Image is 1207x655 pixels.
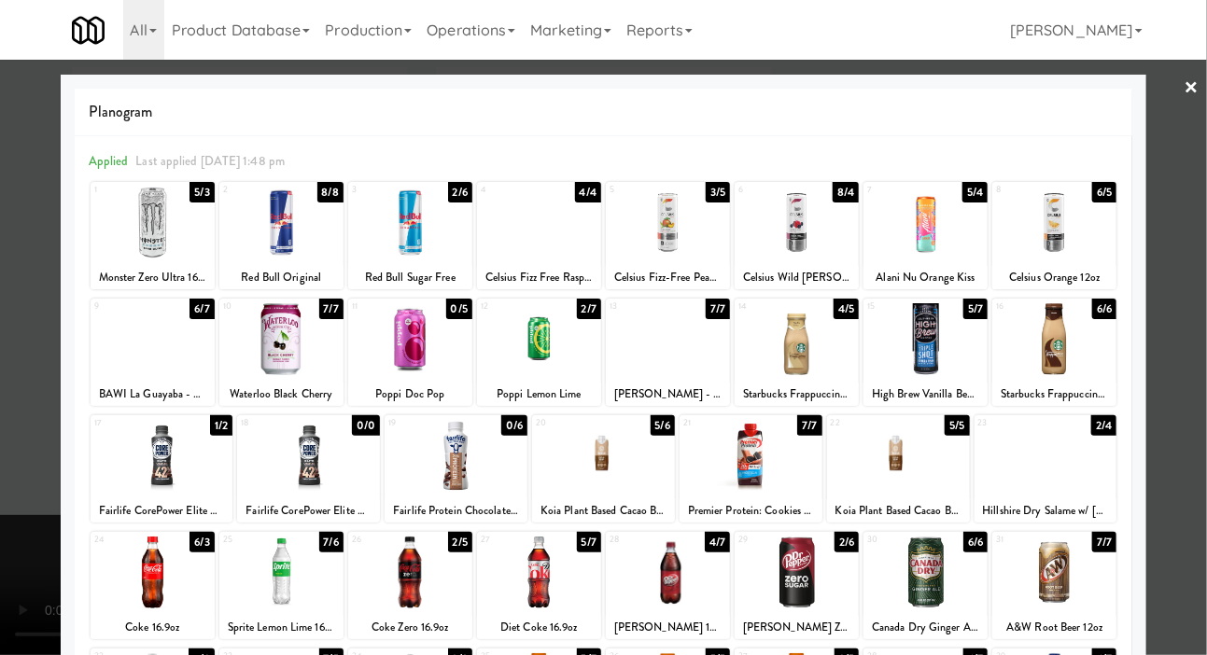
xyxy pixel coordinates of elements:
div: Canada Dry Ginger Ale Caffeine Free [866,616,985,639]
div: [PERSON_NAME] - Pineapple [606,383,730,406]
span: Planogram [89,98,1119,126]
div: 13 [610,299,668,314]
div: 18 [241,415,308,431]
div: 96/7BAWI La Guayaba - Pink Guava [91,299,215,406]
div: 29 [738,532,797,548]
div: 205/6Koia Plant Based Cacao Bean [532,415,675,523]
div: 155/7High Brew Vanilla Bean Triple Shot Cold Brew [863,299,988,406]
div: 3 [352,182,411,198]
div: [PERSON_NAME] Zero [737,616,856,639]
div: BAWI La Guayaba - Pink Guava [91,383,215,406]
div: Red Bull Sugar Free [348,266,472,289]
div: Monster Zero Ultra 16oz [93,266,212,289]
div: 31 [996,532,1055,548]
div: Poppi Lemon Lime [480,383,598,406]
div: 5/3 [189,182,214,202]
div: 6/6 [1092,299,1116,319]
div: Hillshire Dry Salame w/ [GEOGRAPHIC_DATA] and Toast [975,499,1117,523]
div: 2/6 [835,532,859,552]
div: 6/7 [189,299,214,319]
div: A&W Root Beer 12oz [995,616,1114,639]
div: Starbucks Frappuccino Mocha [995,383,1114,406]
div: 217/7Premier Protein: Cookies & Cream [680,415,822,523]
div: 68/4Celsius Wild [PERSON_NAME] [735,182,859,289]
div: 30 [867,532,926,548]
div: A&W Root Beer 12oz [992,616,1116,639]
div: 6 [738,182,797,198]
div: Fairlife Protein Chocolate 30g [387,499,525,523]
div: 166/6Starbucks Frappuccino Mocha [992,299,1116,406]
div: 180/0Fairlife CorePower Elite Chocolate 42g [237,415,380,523]
div: Hillshire Dry Salame w/ [GEOGRAPHIC_DATA] and Toast [977,499,1115,523]
div: 27 [481,532,540,548]
div: 190/6Fairlife Protein Chocolate 30g [385,415,527,523]
div: Fairlife CorePower Elite Chocolate 42g [240,499,377,523]
div: 15 [867,299,926,314]
div: 19 [388,415,456,431]
div: 24 [94,532,153,548]
div: 32/6Red Bull Sugar Free [348,182,472,289]
div: High Brew Vanilla Bean Triple Shot Cold Brew [863,383,988,406]
a: × [1185,60,1200,118]
div: 12 [481,299,540,314]
div: Poppi Lemon Lime [477,383,601,406]
div: Waterloo Black Cherry [219,383,344,406]
div: [PERSON_NAME] - Pineapple [609,383,727,406]
div: 28 [610,532,668,548]
div: Starbucks Frappuccino Mocha [992,383,1116,406]
div: 7 [867,182,926,198]
div: 107/7Waterloo Black Cherry [219,299,344,406]
div: 44/4Celsius Fizz Free Raspberry Acai Green Tea [477,182,601,289]
div: 7/7 [319,299,344,319]
div: 284/7[PERSON_NAME] 16.9oz [606,532,730,639]
div: [PERSON_NAME] 16.9oz [609,616,727,639]
div: Red Bull Original [219,266,344,289]
div: Starbucks Frappuccino Vanilla [737,383,856,406]
div: 5/6 [651,415,675,436]
div: Coke 16.9oz [93,616,212,639]
div: Celsius Orange 12oz [992,266,1116,289]
div: Fairlife Protein Chocolate 30g [385,499,527,523]
div: Canada Dry Ginger Ale Caffeine Free [863,616,988,639]
span: Last applied [DATE] 1:48 pm [135,152,285,170]
div: Alani Nu Orange Kiss [866,266,985,289]
div: 53/5Celsius Fizz-Free Peach Mango [606,182,730,289]
div: 262/5Coke Zero 16.9oz [348,532,472,639]
div: 2/4 [1091,415,1116,436]
div: Fairlife CorePower Elite Chocolate 42g [237,499,380,523]
div: 110/5Poppi Doc Pop [348,299,472,406]
div: Celsius Wild [PERSON_NAME] [737,266,856,289]
div: Poppi Doc Pop [348,383,472,406]
div: Premier Protein: Cookies & Cream [682,499,820,523]
div: 122/7Poppi Lemon Lime [477,299,601,406]
div: Koia Plant Based Cacao Bean [535,499,672,523]
div: 171/2Fairlife CorePower Elite Chocolate 42g [91,415,233,523]
div: 6/6 [963,532,988,552]
div: 15/3Monster Zero Ultra 16oz [91,182,215,289]
div: Coke 16.9oz [91,616,215,639]
div: 8/4 [833,182,859,202]
div: Diet Coke 16.9oz [477,616,601,639]
div: 20 [536,415,603,431]
div: 2/6 [448,182,472,202]
div: 4 [481,182,540,198]
div: Red Bull Original [222,266,341,289]
div: Koia Plant Based Cacao Bean [827,499,970,523]
div: BAWI La Guayaba - Pink Guava [93,383,212,406]
div: 23 [978,415,1046,431]
div: Poppi Doc Pop [351,383,470,406]
div: 0/0 [352,415,380,436]
div: 16 [996,299,1055,314]
div: 5/5 [945,415,969,436]
div: Celsius Fizz Free Raspberry Acai Green Tea [477,266,601,289]
div: 257/6Sprite Lemon Lime 16.9oz [219,532,344,639]
div: [PERSON_NAME] Zero [735,616,859,639]
div: 21 [683,415,751,431]
div: 5 [610,182,668,198]
div: Starbucks Frappuccino Vanilla [735,383,859,406]
div: 5/7 [577,532,601,552]
div: Koia Plant Based Cacao Bean [532,499,675,523]
div: 292/6[PERSON_NAME] Zero [735,532,859,639]
div: 2/5 [448,532,472,552]
div: Sprite Lemon Lime 16.9oz [219,616,344,639]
